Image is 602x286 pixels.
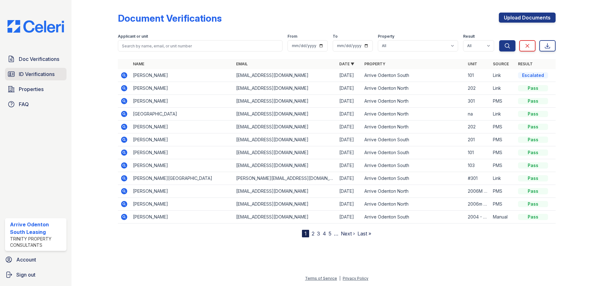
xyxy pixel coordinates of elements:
a: Unit [468,62,477,66]
td: Link [490,82,515,95]
td: 2004 - P-1 [465,211,490,224]
label: Property [378,34,394,39]
td: [DATE] [337,185,362,198]
a: Date ▼ [339,62,354,66]
a: 5 [329,230,331,237]
td: PMS [490,133,515,146]
td: [PERSON_NAME] [130,69,234,82]
td: 202 [465,82,490,95]
div: Pass [518,214,548,220]
div: 1 [302,230,309,237]
a: Doc Verifications [5,53,66,65]
div: Pass [518,124,548,130]
span: ID Verifications [19,70,55,78]
td: Link [490,69,515,82]
td: [EMAIL_ADDRESS][DOMAIN_NAME] [234,159,337,172]
td: 202 [465,121,490,133]
a: Last » [357,230,371,237]
td: [EMAIL_ADDRESS][DOMAIN_NAME] [234,146,337,159]
td: [DATE] [337,198,362,211]
div: Pass [518,162,548,169]
a: Name [133,62,144,66]
a: 2 [312,230,314,237]
td: 2006M #304 [465,185,490,198]
td: Arrive Odenton South [362,211,465,224]
a: Property [364,62,385,66]
span: Account [16,256,36,263]
td: Arrive Odenton North [362,95,465,108]
td: Arrive Odenton North [362,82,465,95]
div: Pass [518,149,548,156]
td: Arrive Odenton North [362,108,465,121]
td: PMS [490,198,515,211]
a: Email [236,62,248,66]
td: PMS [490,146,515,159]
td: [PERSON_NAME] [130,185,234,198]
span: Properties [19,85,44,93]
a: 4 [323,230,326,237]
td: [PERSON_NAME] [130,133,234,146]
td: #301 [465,172,490,185]
div: Pass [518,137,548,143]
a: 3 [317,230,320,237]
div: Arrive Odenton South Leasing [10,221,64,236]
img: CE_Logo_Blue-a8612792a0a2168367f1c8372b55b34899dd931a85d93a1a3d3e32e68fde9ad4.png [3,20,69,33]
td: [DATE] [337,133,362,146]
label: Applicant or unit [118,34,148,39]
td: Manual [490,211,515,224]
div: Pass [518,201,548,207]
span: FAQ [19,100,29,108]
div: Document Verifications [118,13,222,24]
td: PMS [490,185,515,198]
a: Source [493,62,509,66]
a: FAQ [5,98,66,111]
a: Properties [5,83,66,95]
td: [GEOGRAPHIC_DATA] [130,108,234,121]
div: Pass [518,188,548,194]
td: [PERSON_NAME] [130,82,234,95]
td: [PERSON_NAME][EMAIL_ADDRESS][DOMAIN_NAME] [234,172,337,185]
label: From [288,34,297,39]
td: [EMAIL_ADDRESS][DOMAIN_NAME] [234,108,337,121]
div: Pass [518,175,548,181]
div: Pass [518,85,548,91]
td: [DATE] [337,95,362,108]
a: Upload Documents [499,13,556,23]
div: Pass [518,111,548,117]
td: [EMAIL_ADDRESS][DOMAIN_NAME] [234,198,337,211]
a: Result [518,62,533,66]
a: Privacy Policy [343,276,368,281]
div: Escalated [518,72,548,78]
td: 101 [465,69,490,82]
label: Result [463,34,475,39]
div: | [339,276,341,281]
a: Terms of Service [305,276,337,281]
td: Link [490,108,515,121]
td: [EMAIL_ADDRESS][DOMAIN_NAME] [234,211,337,224]
td: [PERSON_NAME] [130,146,234,159]
td: [EMAIL_ADDRESS][DOMAIN_NAME] [234,95,337,108]
td: Arrive Odenton South [362,172,465,185]
a: Sign out [3,268,69,281]
td: [EMAIL_ADDRESS][DOMAIN_NAME] [234,69,337,82]
td: [DATE] [337,172,362,185]
td: [DATE] [337,82,362,95]
span: Doc Verifications [19,55,59,63]
a: ID Verifications [5,68,66,80]
td: [PERSON_NAME] [130,198,234,211]
td: Arrive Odenton South [362,159,465,172]
input: Search by name, email, or unit number [118,40,283,51]
td: [DATE] [337,146,362,159]
span: … [334,230,338,237]
td: Arrive Odenton North [362,121,465,133]
td: [DATE] [337,159,362,172]
td: PMS [490,121,515,133]
td: [PERSON_NAME] [130,95,234,108]
td: 201 [465,133,490,146]
td: 103 [465,159,490,172]
td: Arrive Odenton South [362,133,465,146]
td: na [465,108,490,121]
td: Arrive Odenton North [362,185,465,198]
td: PMS [490,159,515,172]
label: To [333,34,338,39]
